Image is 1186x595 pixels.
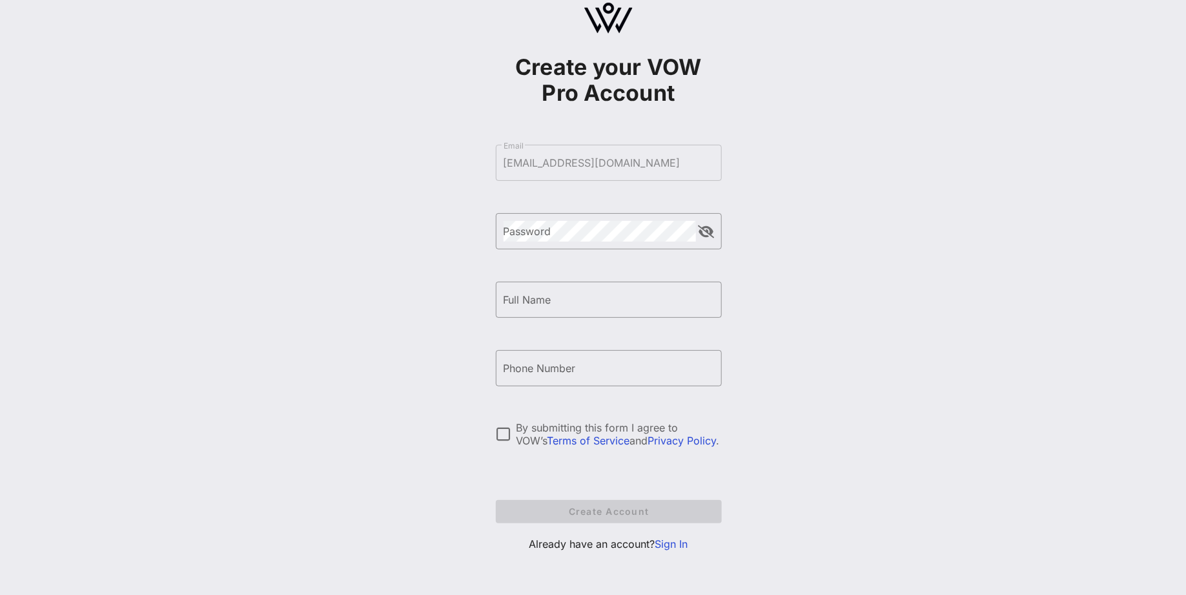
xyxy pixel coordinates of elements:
a: Terms of Service [547,434,630,447]
p: Already have an account? [496,536,722,552]
div: By submitting this form I agree to VOW’s and . [516,421,722,447]
h1: Create your VOW Pro Account [496,54,722,106]
a: Privacy Policy [648,434,717,447]
a: Sign In [655,538,688,550]
label: Email [504,141,524,151]
button: append icon [698,225,714,238]
img: logo.svg [584,3,633,34]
